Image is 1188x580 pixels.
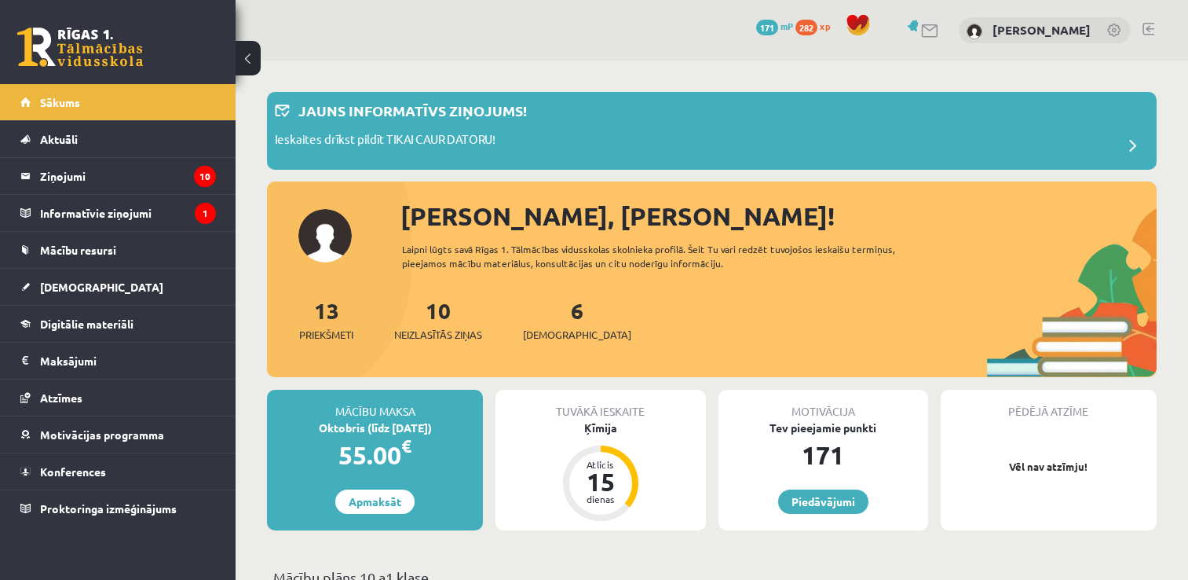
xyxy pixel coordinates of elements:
a: Rīgas 1. Tālmācības vidusskola [17,28,143,67]
a: Informatīvie ziņojumi1 [20,195,216,231]
span: Priekšmeti [299,327,353,343]
a: 282 xp [795,20,838,32]
span: Digitālie materiāli [40,317,133,331]
legend: Informatīvie ziņojumi [40,195,216,231]
div: dienas [577,494,624,504]
a: Sākums [20,84,216,120]
div: 15 [577,469,624,494]
a: Mācību resursi [20,232,216,268]
div: [PERSON_NAME], [PERSON_NAME]! [400,197,1157,235]
div: Oktobris (līdz [DATE]) [267,420,483,436]
a: 13Priekšmeti [299,296,353,343]
a: Ķīmija Atlicis 15 dienas [495,420,705,523]
span: Mācību resursi [40,243,116,257]
span: mP [780,20,793,32]
a: 10Neizlasītās ziņas [394,296,482,343]
i: 10 [194,166,216,187]
div: Ķīmija [495,420,705,436]
span: Sākums [40,95,80,109]
legend: Maksājumi [40,343,216,379]
span: xp [820,20,830,32]
span: Konferences [40,464,106,479]
a: Maksājumi [20,343,216,379]
a: Motivācijas programma [20,417,216,453]
div: Tuvākā ieskaite [495,390,705,420]
a: Ziņojumi10 [20,158,216,194]
span: Aktuāli [40,132,78,146]
span: Neizlasītās ziņas [394,327,482,343]
div: Laipni lūgts savā Rīgas 1. Tālmācības vidusskolas skolnieka profilā. Šeit Tu vari redzēt tuvojošo... [402,242,936,270]
img: Kristija Kalniņa [967,24,982,39]
a: Digitālie materiāli [20,306,216,342]
div: Motivācija [718,390,928,420]
a: Aktuāli [20,121,216,157]
span: € [401,435,411,457]
span: Motivācijas programma [40,428,164,442]
a: Atzīmes [20,380,216,416]
a: 6[DEMOGRAPHIC_DATA] [523,296,631,343]
div: 171 [718,436,928,474]
a: Apmaksāt [335,490,415,514]
a: Konferences [20,453,216,490]
div: Pēdējā atzīme [941,390,1157,420]
span: 171 [756,20,778,35]
a: Piedāvājumi [778,490,868,514]
span: 282 [795,20,817,35]
div: Atlicis [577,460,624,469]
div: Tev pieejamie punkti [718,420,928,436]
div: Mācību maksa [267,390,483,420]
a: Proktoringa izmēģinājums [20,490,216,527]
i: 1 [195,203,216,224]
span: Atzīmes [40,391,82,405]
a: [DEMOGRAPHIC_DATA] [20,269,216,305]
span: Proktoringa izmēģinājums [40,501,177,516]
a: 171 mP [756,20,793,32]
span: [DEMOGRAPHIC_DATA] [523,327,631,343]
p: Vēl nav atzīmju! [949,459,1149,475]
p: Ieskaites drīkst pildīt TIKAI CAUR DATORU! [275,130,495,152]
a: Jauns informatīvs ziņojums! Ieskaites drīkst pildīt TIKAI CAUR DATORU! [275,100,1149,162]
legend: Ziņojumi [40,158,216,194]
div: 55.00 [267,436,483,474]
span: [DEMOGRAPHIC_DATA] [40,280,163,294]
p: Jauns informatīvs ziņojums! [298,100,527,121]
a: [PERSON_NAME] [992,22,1091,38]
